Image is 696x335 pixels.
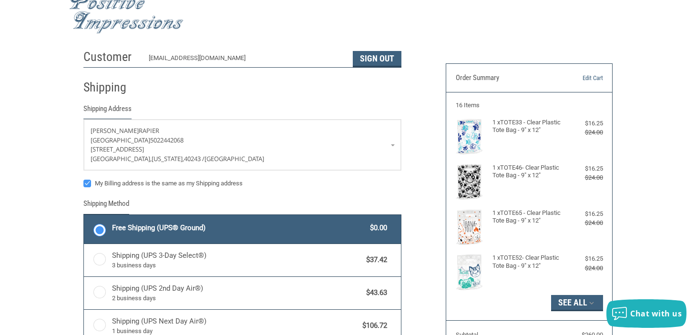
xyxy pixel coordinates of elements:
[184,154,205,163] span: 40243 /
[150,136,184,144] span: 5022442068
[492,254,564,270] h4: 1 x TOTE52- Clear Plastic Tote Bag - 9" x 12"
[456,102,603,109] h3: 16 Items
[83,103,132,119] legend: Shipping Address
[152,154,184,163] span: [US_STATE],
[112,223,366,233] span: Free Shipping (UPS® Ground)
[566,119,603,128] div: $16.25
[139,126,159,135] span: Rapier
[566,264,603,273] div: $24.00
[365,223,387,233] span: $0.00
[149,53,344,67] div: [EMAIL_ADDRESS][DOMAIN_NAME]
[83,80,139,95] h2: Shipping
[492,209,564,225] h4: 1 x TOTE65 - Clear Plastic Tote Bag - 9" x 12"
[112,294,362,303] span: 2 business days
[91,126,139,135] span: [PERSON_NAME]
[83,180,401,187] label: My Billing address is the same as my Shipping address
[492,119,564,134] h4: 1 x TOTE33 - Clear Plastic Tote Bag - 9" x 12"
[358,320,387,331] span: $106.72
[566,164,603,173] div: $16.25
[91,136,150,144] span: [GEOGRAPHIC_DATA]
[361,287,387,298] span: $43.63
[606,299,686,328] button: Chat with us
[566,218,603,228] div: $24.00
[492,164,564,180] h4: 1 x TOTE46- Clear Plastic Tote Bag - 9" x 12"
[83,198,129,214] legend: Shipping Method
[566,209,603,219] div: $16.25
[630,308,682,319] span: Chat with us
[91,145,144,153] span: [STREET_ADDRESS]
[566,173,603,183] div: $24.00
[456,73,556,83] h3: Order Summary
[566,128,603,137] div: $24.00
[83,49,139,65] h2: Customer
[353,51,401,67] button: Sign Out
[112,250,362,270] span: Shipping (UPS 3-Day Select®)
[205,154,264,163] span: [GEOGRAPHIC_DATA]
[84,120,401,170] a: Enter or select a different address
[566,254,603,264] div: $16.25
[551,295,603,311] button: See All
[112,283,362,303] span: Shipping (UPS 2nd Day Air®)
[112,261,362,270] span: 3 business days
[91,154,152,163] span: [GEOGRAPHIC_DATA],
[361,254,387,265] span: $37.42
[555,73,603,83] a: Edit Cart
